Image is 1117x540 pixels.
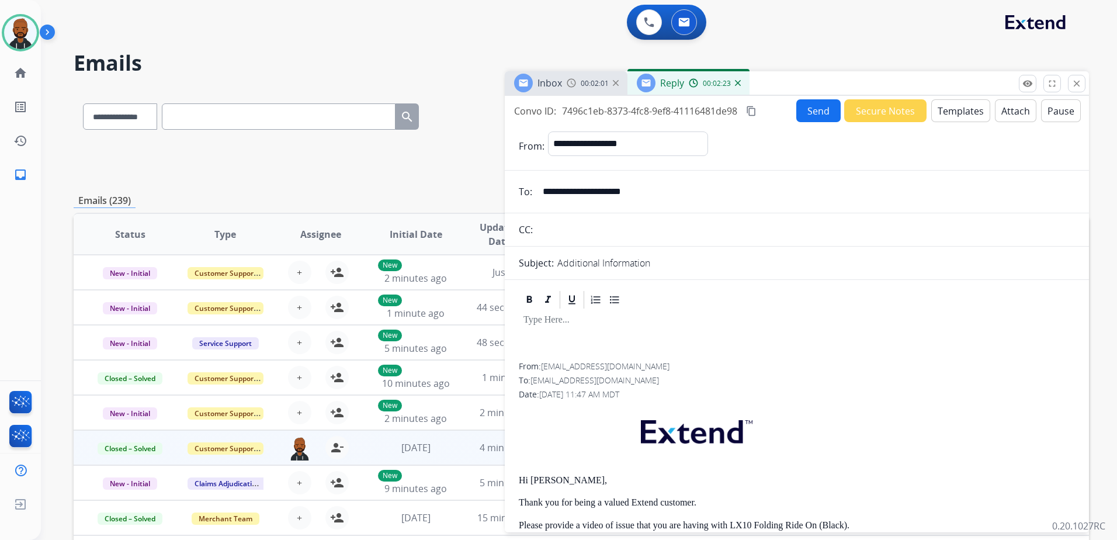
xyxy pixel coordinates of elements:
[192,513,259,525] span: Merchant Team
[330,335,344,349] mat-icon: person_add
[378,259,402,271] p: New
[400,110,414,124] mat-icon: search
[214,227,236,241] span: Type
[297,476,302,490] span: +
[330,371,344,385] mat-icon: person_add
[288,261,311,284] button: +
[378,330,402,341] p: New
[330,441,344,455] mat-icon: person_remove
[103,302,157,314] span: New - Initial
[660,77,684,89] span: Reply
[330,511,344,525] mat-icon: person_add
[297,300,302,314] span: +
[1052,519,1105,533] p: 0.20.1027RC
[188,407,263,420] span: Customer Support
[519,256,554,270] p: Subject:
[103,477,157,490] span: New - Initial
[188,302,263,314] span: Customer Support
[530,375,659,386] span: [EMAIL_ADDRESS][DOMAIN_NAME]
[1071,78,1082,89] mat-icon: close
[995,99,1036,122] button: Attach
[562,105,737,117] span: 7496c1eb-8373-4fc8-9ef8-41116481de98
[4,16,37,49] img: avatar
[492,266,530,279] span: Just now
[796,99,841,122] button: Send
[378,365,402,376] p: New
[288,401,311,424] button: +
[103,407,157,420] span: New - Initial
[519,375,1075,386] div: To:
[288,296,311,319] button: +
[473,220,526,248] span: Updated Date
[288,506,311,529] button: +
[557,256,650,270] p: Additional Information
[384,482,447,495] span: 9 minutes ago
[330,265,344,279] mat-icon: person_add
[378,470,402,482] p: New
[480,406,542,419] span: 2 minutes ago
[480,441,542,454] span: 4 minutes ago
[1041,99,1081,122] button: Pause
[931,99,990,122] button: Templates
[74,51,1089,75] h2: Emails
[330,406,344,420] mat-icon: person_add
[188,477,268,490] span: Claims Adjudication
[581,79,609,88] span: 00:02:01
[482,371,540,384] span: 1 minute ago
[514,104,556,118] p: Convo ID:
[541,361,669,372] span: [EMAIL_ADDRESS][DOMAIN_NAME]
[519,520,1075,531] p: Please provide a video of issue that you are having with LX10 Folding Ride On (Black).
[537,77,562,89] span: Inbox
[74,193,136,208] p: Emails (239)
[13,100,27,114] mat-icon: list_alt
[844,99,927,122] button: Secure Notes
[297,335,302,349] span: +
[1047,78,1057,89] mat-icon: fullscreen
[297,371,302,385] span: +
[477,301,545,314] span: 44 seconds ago
[330,300,344,314] mat-icon: person_add
[300,227,341,241] span: Assignee
[519,475,1075,486] p: Hi [PERSON_NAME],
[606,291,623,309] div: Bullet List
[384,342,447,355] span: 5 minutes ago
[297,406,302,420] span: +
[519,497,1075,508] p: Thank you for being a valued Extend customer.
[297,511,302,525] span: +
[98,513,162,525] span: Closed – Solved
[103,267,157,279] span: New - Initial
[519,139,544,153] p: From:
[390,227,442,241] span: Initial Date
[13,134,27,148] mat-icon: history
[387,307,445,320] span: 1 minute ago
[98,442,162,455] span: Closed – Solved
[519,361,1075,372] div: From:
[519,223,533,237] p: CC:
[384,272,447,285] span: 2 minutes ago
[401,511,431,524] span: [DATE]
[1022,78,1033,89] mat-icon: remove_red_eye
[188,267,263,279] span: Customer Support
[384,412,447,425] span: 2 minutes ago
[188,372,263,385] span: Customer Support
[330,476,344,490] mat-icon: person_add
[477,336,545,349] span: 48 seconds ago
[103,337,157,349] span: New - Initial
[480,476,542,489] span: 5 minutes ago
[98,372,162,385] span: Closed – Solved
[188,442,263,455] span: Customer Support
[288,331,311,354] button: +
[288,471,311,494] button: +
[13,168,27,182] mat-icon: inbox
[539,291,557,309] div: Italic
[626,406,764,452] img: extend.png
[297,265,302,279] span: +
[746,106,757,116] mat-icon: content_copy
[521,291,538,309] div: Bold
[563,291,581,309] div: Underline
[382,377,450,390] span: 10 minutes ago
[115,227,145,241] span: Status
[378,295,402,306] p: New
[288,436,311,461] img: agent-avatar
[519,185,532,199] p: To:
